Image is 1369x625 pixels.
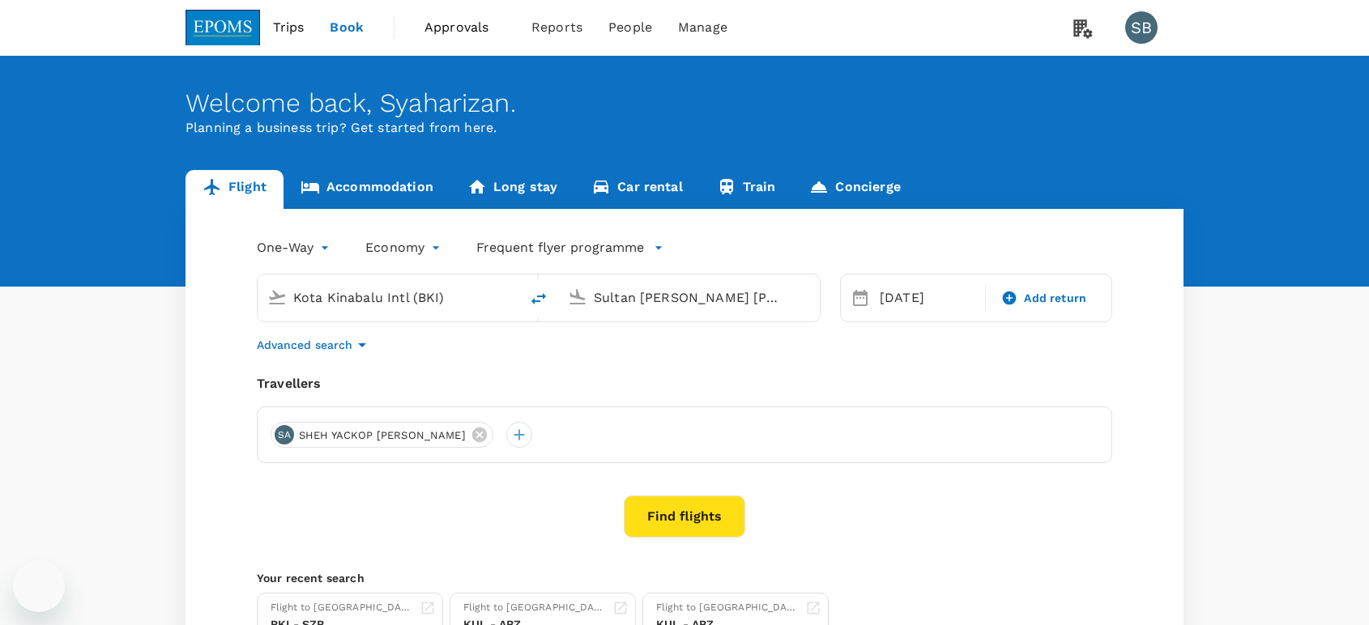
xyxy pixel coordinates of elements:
[792,170,917,209] a: Concierge
[476,238,663,257] button: Frequent flyer programme
[463,600,606,616] div: Flight to [GEOGRAPHIC_DATA]
[624,495,745,538] button: Find flights
[289,427,476,444] span: SHEH YACKOP [PERSON_NAME]
[365,235,444,261] div: Economy
[594,285,786,310] input: Going to
[273,18,305,37] span: Trips
[186,10,260,45] img: EPOMS SDN BHD
[186,170,284,209] a: Flight
[873,282,982,314] div: [DATE]
[656,600,799,616] div: Flight to [GEOGRAPHIC_DATA]
[424,18,505,37] span: Approvals
[271,422,493,448] div: SASHEH YACKOP [PERSON_NAME]
[531,18,582,37] span: Reports
[257,337,352,353] p: Advanced search
[293,285,485,310] input: Depart from
[1024,290,1086,307] span: Add return
[330,18,364,37] span: Book
[519,279,558,318] button: delete
[284,170,450,209] a: Accommodation
[257,374,1112,393] div: Travellers
[450,170,574,209] a: Long stay
[257,235,333,261] div: One-Way
[275,425,294,444] div: SA
[257,335,372,355] button: Advanced search
[678,18,727,37] span: Manage
[186,118,1183,138] p: Planning a business trip? Get started from here.
[476,238,644,257] p: Frequent flyer programme
[186,88,1183,118] div: Welcome back , Syaharizan .
[508,295,511,299] button: Open
[271,600,413,616] div: Flight to [GEOGRAPHIC_DATA]
[608,18,652,37] span: People
[1125,11,1158,44] div: SB
[13,560,65,612] iframe: Button to launch messaging window
[700,170,793,209] a: Train
[808,295,812,299] button: Open
[574,170,700,209] a: Car rental
[257,570,1112,586] p: Your recent search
